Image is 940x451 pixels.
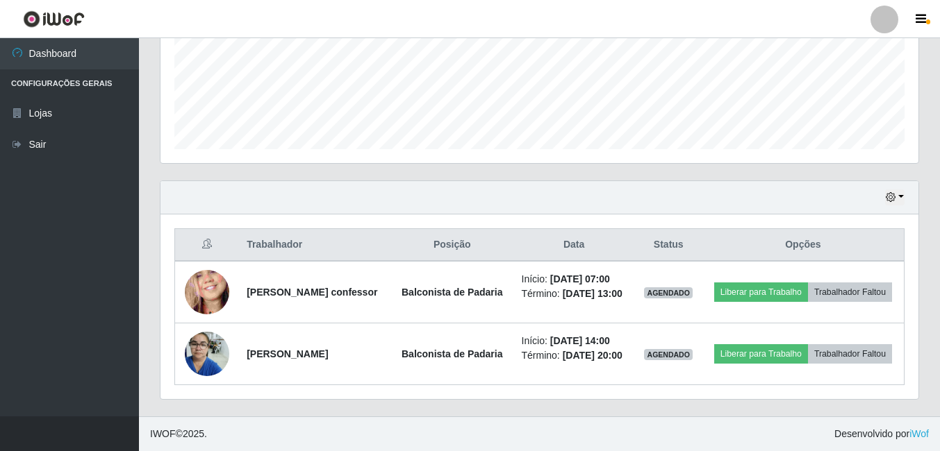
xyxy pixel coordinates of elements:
strong: [PERSON_NAME] [247,348,328,359]
button: Liberar para Trabalho [714,282,808,302]
span: © 2025 . [150,427,207,441]
span: IWOF [150,428,176,439]
img: 1747872816580.jpeg [185,324,229,383]
button: Liberar para Trabalho [714,344,808,364]
li: Início: [522,272,627,287]
th: Opções [702,229,905,262]
span: Desenvolvido por [834,427,929,441]
li: Início: [522,334,627,348]
li: Término: [522,348,627,363]
time: [DATE] 20:00 [563,350,622,361]
button: Trabalhador Faltou [808,282,892,302]
li: Término: [522,287,627,301]
th: Posição [391,229,513,262]
th: Data [513,229,635,262]
th: Status [635,229,702,262]
strong: Balconista de Padaria [402,287,503,298]
button: Trabalhador Faltou [808,344,892,364]
strong: [PERSON_NAME] confessor [247,287,377,298]
strong: Balconista de Padaria [402,348,503,359]
span: AGENDADO [644,287,693,298]
img: CoreUI Logo [23,10,85,28]
time: [DATE] 07:00 [550,273,610,284]
time: [DATE] 14:00 [550,335,610,346]
time: [DATE] 13:00 [563,288,622,299]
th: Trabalhador [238,229,391,262]
a: iWof [909,428,929,439]
span: AGENDADO [644,349,693,360]
img: 1650948199907.jpeg [185,244,229,341]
